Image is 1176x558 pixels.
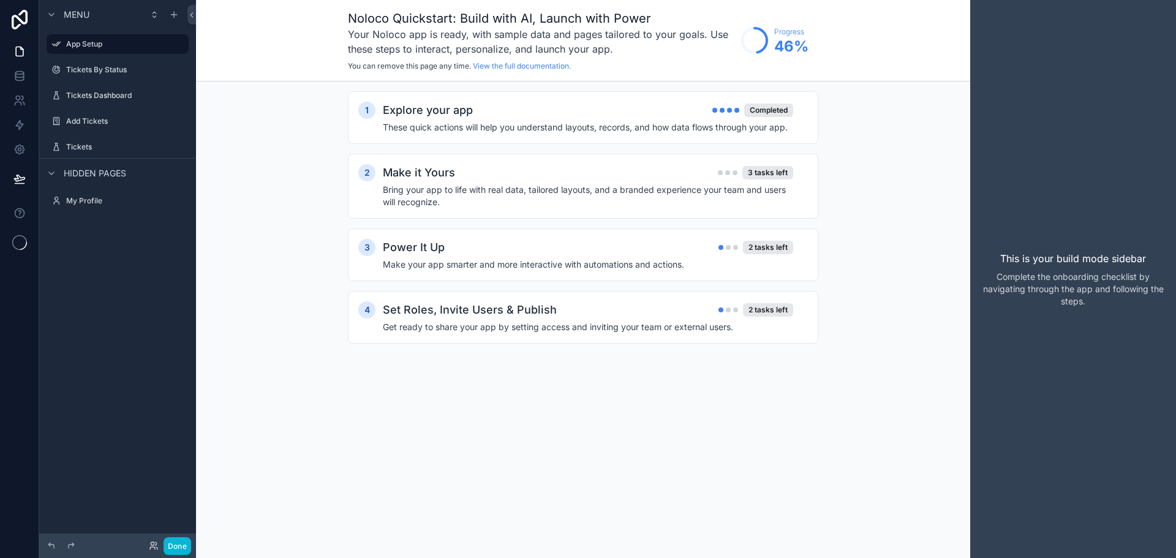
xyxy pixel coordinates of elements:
[980,271,1166,307] p: Complete the onboarding checklist by navigating through the app and following the steps.
[64,167,126,179] span: Hidden pages
[348,10,735,27] h1: Noloco Quickstart: Build with AI, Launch with Power
[743,241,793,254] div: 2 tasks left
[47,34,189,54] a: App Setup
[774,37,809,56] span: 46 %
[358,239,375,256] div: 3
[1000,251,1146,266] p: This is your build mode sidebar
[383,102,473,119] h2: Explore your app
[383,258,793,271] h4: Make your app smarter and more interactive with automations and actions.
[774,27,809,37] span: Progress
[358,102,375,119] div: 1
[164,537,191,555] button: Done
[47,60,189,80] a: Tickets By Status
[383,164,455,181] h2: Make it Yours
[383,239,445,256] h2: Power It Up
[473,61,571,70] a: View the full documentation.
[47,191,189,211] a: My Profile
[383,301,557,319] h2: Set Roles, Invite Users & Publish
[66,142,186,152] label: Tickets
[383,184,793,208] h4: Bring your app to life with real data, tailored layouts, and a branded experience your team and u...
[383,321,793,333] h4: Get ready to share your app by setting access and inviting your team or external users.
[348,27,735,56] h3: Your Noloco app is ready, with sample data and pages tailored to your goals. Use these steps to i...
[47,86,189,105] a: Tickets Dashboard
[66,91,186,100] label: Tickets Dashboard
[66,116,186,126] label: Add Tickets
[47,111,189,131] a: Add Tickets
[744,104,793,117] div: Completed
[47,137,189,157] a: Tickets
[66,39,181,49] label: App Setup
[66,65,186,75] label: Tickets By Status
[358,164,375,181] div: 2
[64,9,89,21] span: Menu
[196,81,970,378] div: scrollable content
[743,303,793,317] div: 2 tasks left
[383,121,793,134] h4: These quick actions will help you understand layouts, records, and how data flows through your app.
[358,301,375,319] div: 4
[348,61,471,70] span: You can remove this page any time.
[742,166,793,179] div: 3 tasks left
[66,196,186,206] label: My Profile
